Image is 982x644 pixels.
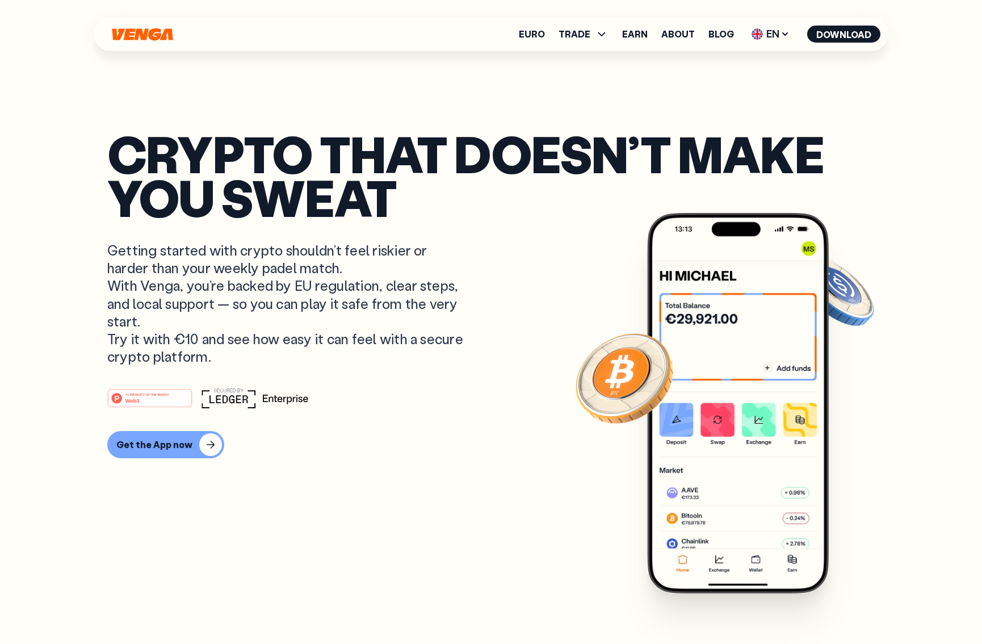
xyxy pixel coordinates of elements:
a: #1 PRODUCT OF THE MONTHWeb3 [107,395,192,410]
img: Venga app main [647,213,829,593]
a: Blog [708,30,734,39]
a: Euro [519,30,545,39]
button: Download [807,26,880,43]
a: Get the App now [107,431,875,458]
tspan: Web3 [125,398,140,404]
span: EN [748,25,794,43]
span: TRADE [559,30,590,39]
a: Earn [622,30,648,39]
button: Get the App now [107,431,224,458]
p: Getting started with crypto shouldn’t feel riskier or harder than your weekly padel match. With V... [107,241,466,365]
img: Bitcoin [573,327,675,429]
p: Crypto that doesn’t make you sweat [107,132,875,219]
div: Get the App now [116,439,192,450]
span: TRADE [559,27,608,41]
img: flag-uk [752,28,763,40]
img: USDC coin [795,250,876,332]
tspan: #1 PRODUCT OF THE MONTH [125,393,169,396]
a: About [661,30,695,39]
svg: Home [111,28,174,41]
